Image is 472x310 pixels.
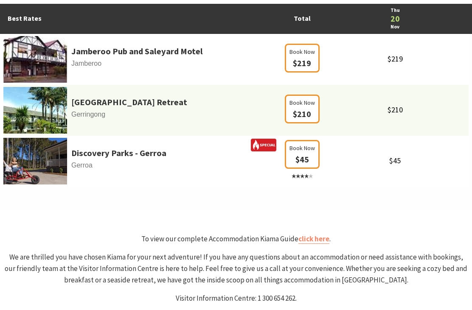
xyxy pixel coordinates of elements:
[388,54,403,64] span: $219
[3,138,67,184] img: 341233-primary-1e441c39-47ed-43bc-a084-13db65cabecb.jpg
[3,293,469,304] p: Visitor Information Centre: 1 300 654 262.
[295,154,309,165] span: $45
[3,160,283,171] span: Gerroa
[3,251,469,286] p: We are thrilled you have chosen Kiama for your next adventure! If you have any questions about an...
[285,110,320,119] a: Book Now $210
[298,234,329,244] a: click here
[3,87,67,134] img: parkridgea.jpg
[71,45,203,58] a: Jamberoo Pub and Saleyard Motel
[285,156,320,180] a: Book Now $45
[389,156,401,165] span: $45
[3,58,283,69] span: Jamberoo
[388,105,403,115] span: $210
[326,14,464,23] a: 20
[3,109,283,120] span: Gerringong
[289,98,315,107] span: Book Now
[326,23,464,31] a: Nov
[285,59,320,68] a: Book Now $219
[283,4,322,34] td: Total
[71,146,166,160] a: Discovery Parks - Gerroa
[3,233,469,245] p: To view our complete Accommodation Kiama Guide .
[293,58,311,68] span: $219
[71,95,187,109] a: [GEOGRAPHIC_DATA] Retreat
[289,143,315,153] span: Book Now
[326,6,464,14] a: Thu
[3,36,67,83] img: Footballa.jpg
[293,109,311,119] span: $210
[3,4,283,34] td: Best Rates
[289,47,315,56] span: Book Now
